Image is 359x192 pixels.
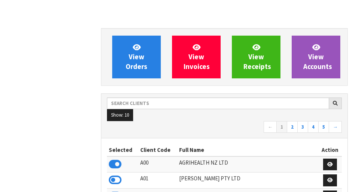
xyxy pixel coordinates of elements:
span: View Orders [126,43,147,71]
th: Client Code [138,144,177,156]
a: 3 [297,121,308,133]
a: ViewAccounts [292,36,340,78]
td: AGRIHEALTH NZ LTD [177,156,318,172]
nav: Page navigation [107,121,342,134]
span: View Invoices [184,43,210,71]
th: Full Name [177,144,318,156]
a: ViewInvoices [172,36,221,78]
th: Action [318,144,342,156]
span: View Receipts [243,43,271,71]
a: ViewOrders [112,36,161,78]
button: Show: 10 [107,109,133,121]
td: [PERSON_NAME] PTY LTD [177,172,318,189]
input: Search clients [107,97,329,109]
a: 4 [308,121,319,133]
a: ViewReceipts [232,36,280,78]
a: 2 [287,121,298,133]
td: A01 [138,172,177,189]
td: A00 [138,156,177,172]
a: → [329,121,342,133]
a: 5 [318,121,329,133]
span: View Accounts [303,43,332,71]
a: ← [264,121,277,133]
a: 1 [276,121,287,133]
th: Selected [107,144,138,156]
